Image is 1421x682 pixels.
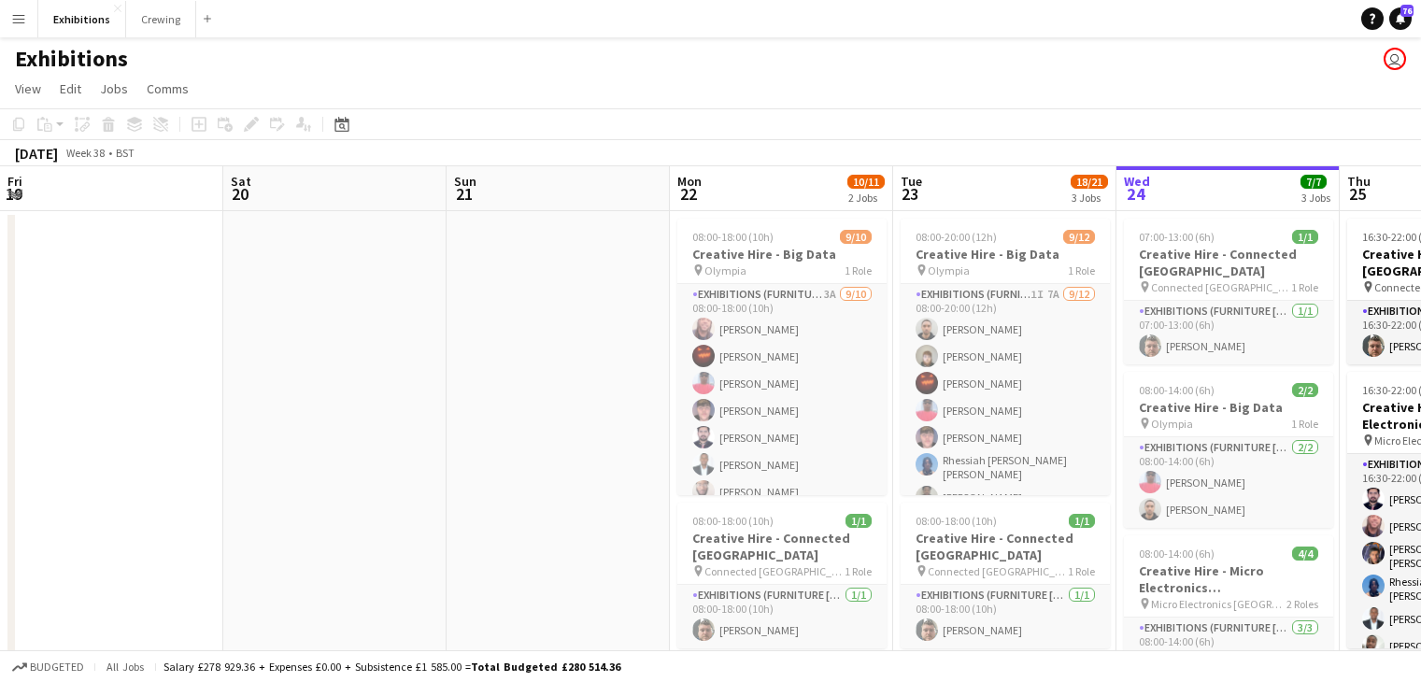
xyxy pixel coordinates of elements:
span: 08:00-14:00 (6h) [1139,547,1215,561]
a: 76 [1389,7,1412,30]
app-card-role: Exhibitions (Furniture [PERSON_NAME])1/108:00-18:00 (10h)[PERSON_NAME] [677,585,887,648]
span: 1/1 [1069,514,1095,528]
button: Budgeted [9,657,87,677]
h3: Creative Hire - Connected [GEOGRAPHIC_DATA] [677,530,887,563]
span: 1 Role [845,263,872,277]
span: Jobs [100,80,128,97]
app-user-avatar: Joseph Smart [1384,48,1406,70]
button: Crewing [126,1,196,37]
span: 7/7 [1300,175,1327,189]
span: 4/4 [1292,547,1318,561]
span: Budgeted [30,661,84,674]
span: View [15,80,41,97]
span: 9/12 [1063,230,1095,244]
div: Salary £278 929.36 + Expenses £0.00 + Subsistence £1 585.00 = [163,660,620,674]
span: 2 Roles [1286,597,1318,611]
span: Sat [231,173,251,190]
span: Olympia [704,263,746,277]
h3: Creative Hire - Big Data [901,246,1110,263]
app-job-card: 07:00-13:00 (6h)1/1Creative Hire - Connected [GEOGRAPHIC_DATA] Connected [GEOGRAPHIC_DATA]1 RoleE... [1124,219,1333,364]
div: [DATE] [15,144,58,163]
span: Olympia [928,263,970,277]
span: 76 [1400,5,1414,17]
span: Week 38 [62,146,108,160]
span: 1 Role [845,564,872,578]
a: Comms [139,77,196,101]
span: 18/21 [1071,175,1108,189]
span: Thu [1347,173,1371,190]
div: BST [116,146,135,160]
h3: Creative Hire - Connected [GEOGRAPHIC_DATA] [901,530,1110,563]
app-job-card: 08:00-18:00 (10h)9/10Creative Hire - Big Data Olympia1 RoleExhibitions (Furniture [PERSON_NAME])3... [677,219,887,495]
span: 25 [1344,183,1371,205]
span: 19 [5,183,22,205]
span: 07:00-13:00 (6h) [1139,230,1215,244]
span: Total Budgeted £280 514.36 [471,660,620,674]
app-card-role: Exhibitions (Furniture [PERSON_NAME])2/208:00-14:00 (6h)[PERSON_NAME][PERSON_NAME] [1124,437,1333,528]
span: All jobs [103,660,148,674]
h3: Creative Hire - Big Data [677,246,887,263]
span: 10/11 [847,175,885,189]
span: Olympia [1151,417,1193,431]
a: Edit [52,77,89,101]
span: Fri [7,173,22,190]
app-job-card: 08:00-14:00 (6h)2/2Creative Hire - Big Data Olympia1 RoleExhibitions (Furniture [PERSON_NAME])2/2... [1124,372,1333,528]
div: 3 Jobs [1301,191,1330,205]
h1: Exhibitions [15,45,128,73]
span: 1/1 [845,514,872,528]
span: 08:00-18:00 (10h) [692,230,774,244]
app-job-card: 08:00-20:00 (12h)9/12Creative Hire - Big Data Olympia1 RoleExhibitions (Furniture [PERSON_NAME])1... [901,219,1110,495]
span: Connected [GEOGRAPHIC_DATA] [704,564,845,578]
span: Tue [901,173,922,190]
button: Exhibitions [38,1,126,37]
span: 1 Role [1291,417,1318,431]
span: Connected [GEOGRAPHIC_DATA] [1151,280,1291,294]
a: Jobs [92,77,135,101]
span: Comms [147,80,189,97]
span: 2/2 [1292,383,1318,397]
app-job-card: 08:00-18:00 (10h)1/1Creative Hire - Connected [GEOGRAPHIC_DATA] Connected [GEOGRAPHIC_DATA]1 Role... [677,503,887,648]
span: 24 [1121,183,1150,205]
app-job-card: 08:00-18:00 (10h)1/1Creative Hire - Connected [GEOGRAPHIC_DATA] Connected [GEOGRAPHIC_DATA]1 Role... [901,503,1110,648]
span: Edit [60,80,81,97]
span: 21 [451,183,476,205]
span: Sun [454,173,476,190]
div: 2 Jobs [848,191,884,205]
h3: Creative Hire - Big Data [1124,399,1333,416]
app-card-role: Exhibitions (Furniture [PERSON_NAME])1/108:00-18:00 (10h)[PERSON_NAME] [901,585,1110,648]
span: Connected [GEOGRAPHIC_DATA] [928,564,1068,578]
span: 1/1 [1292,230,1318,244]
span: 1 Role [1068,263,1095,277]
span: 08:00-18:00 (10h) [692,514,774,528]
span: 9/10 [840,230,872,244]
span: 20 [228,183,251,205]
app-card-role: Exhibitions (Furniture [PERSON_NAME])3A9/1008:00-18:00 (10h)[PERSON_NAME][PERSON_NAME][PERSON_NAM... [677,284,887,591]
h3: Creative Hire - Micro Electronics [GEOGRAPHIC_DATA] - [PERSON_NAME] [1124,562,1333,596]
span: 08:00-14:00 (6h) [1139,383,1215,397]
span: 08:00-20:00 (12h) [916,230,997,244]
span: 23 [898,183,922,205]
span: Mon [677,173,702,190]
span: Wed [1124,173,1150,190]
div: 3 Jobs [1072,191,1107,205]
span: 1 Role [1068,564,1095,578]
span: 08:00-18:00 (10h) [916,514,997,528]
a: View [7,77,49,101]
app-card-role: Exhibitions (Furniture [PERSON_NAME])1I7A9/1208:00-20:00 (12h)[PERSON_NAME][PERSON_NAME][PERSON_N... [901,284,1110,657]
h3: Creative Hire - Connected [GEOGRAPHIC_DATA] [1124,246,1333,279]
app-card-role: Exhibitions (Furniture [PERSON_NAME])1/107:00-13:00 (6h)[PERSON_NAME] [1124,301,1333,364]
span: 1 Role [1291,280,1318,294]
span: 22 [675,183,702,205]
span: Micro Electronics [GEOGRAPHIC_DATA] - [PERSON_NAME] [1151,597,1286,611]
